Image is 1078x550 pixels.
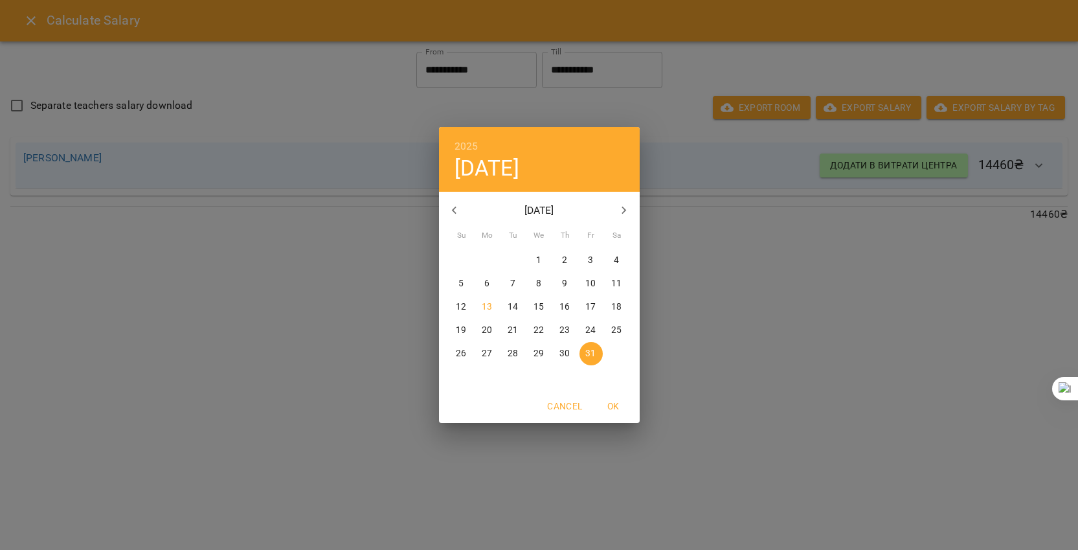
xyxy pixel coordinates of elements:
button: 20 [476,319,499,342]
button: 10 [579,272,603,295]
button: 25 [605,319,629,342]
span: We [528,229,551,242]
p: 18 [611,301,622,314]
button: 22 [528,319,551,342]
button: 21 [502,319,525,342]
p: 10 [585,277,596,290]
span: Th [554,229,577,242]
button: OK [593,395,634,418]
button: 7 [502,272,525,295]
button: 17 [579,295,603,319]
p: 17 [585,301,596,314]
span: Su [450,229,473,242]
p: 16 [559,301,570,314]
p: 7 [510,277,515,290]
button: 24 [579,319,603,342]
button: 9 [554,272,577,295]
span: Cancel [547,398,582,414]
p: 9 [562,277,567,290]
p: 24 [585,324,596,337]
p: 14 [508,301,518,314]
p: 25 [611,324,622,337]
button: 13 [476,295,499,319]
p: 5 [458,277,464,290]
button: 3 [579,249,603,272]
p: 12 [456,301,466,314]
p: 23 [559,324,570,337]
button: 2025 [455,137,478,155]
button: 8 [528,272,551,295]
button: 19 [450,319,473,342]
button: 12 [450,295,473,319]
button: 18 [605,295,629,319]
button: [DATE] [455,155,519,181]
p: 21 [508,324,518,337]
button: Cancel [542,395,587,418]
button: 2 [554,249,577,272]
p: 20 [482,324,492,337]
p: 3 [588,254,593,267]
button: 23 [554,319,577,342]
button: 31 [579,342,603,365]
span: Sa [605,229,629,242]
p: 13 [482,301,492,314]
p: 4 [614,254,619,267]
p: 19 [456,324,466,337]
span: OK [598,398,629,414]
p: 27 [482,347,492,360]
button: 11 [605,272,629,295]
span: Tu [502,229,525,242]
button: 28 [502,342,525,365]
button: 1 [528,249,551,272]
p: 15 [533,301,544,314]
button: 26 [450,342,473,365]
p: 2 [562,254,567,267]
button: 27 [476,342,499,365]
p: 1 [536,254,541,267]
p: 8 [536,277,541,290]
button: 4 [605,249,629,272]
button: 5 [450,272,473,295]
span: Mo [476,229,499,242]
button: 29 [528,342,551,365]
p: 26 [456,347,466,360]
p: 11 [611,277,622,290]
p: 22 [533,324,544,337]
button: 30 [554,342,577,365]
p: 29 [533,347,544,360]
span: Fr [579,229,603,242]
p: 6 [484,277,489,290]
button: 16 [554,295,577,319]
button: 15 [528,295,551,319]
p: 30 [559,347,570,360]
button: 14 [502,295,525,319]
p: 28 [508,347,518,360]
p: 31 [585,347,596,360]
button: 6 [476,272,499,295]
p: [DATE] [469,203,609,218]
